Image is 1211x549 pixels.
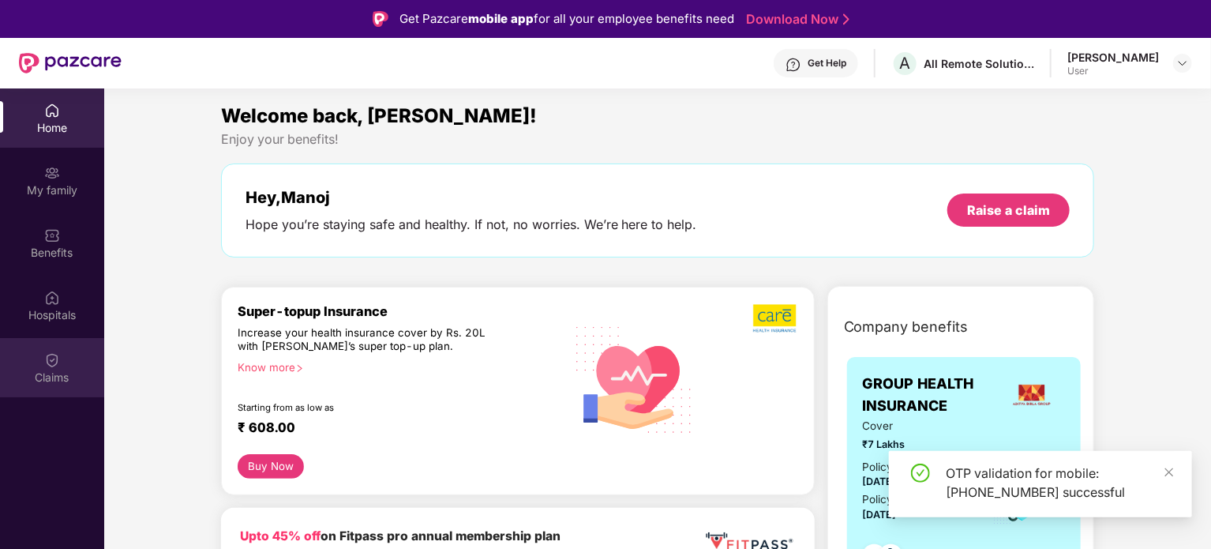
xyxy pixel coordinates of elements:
div: Policy Expiry [863,491,928,508]
img: Logo [373,11,388,27]
div: User [1067,65,1159,77]
div: Get Pazcare for all your employee benefits need [399,9,734,28]
div: Hey, Manoj [246,188,697,207]
div: Starting from as low as [238,402,497,413]
img: svg+xml;base64,PHN2ZyB3aWR0aD0iMjAiIGhlaWdodD0iMjAiIHZpZXdCb3g9IjAgMCAyMCAyMCIgZmlsbD0ibm9uZSIgeG... [44,165,60,181]
div: OTP validation for mobile: [PHONE_NUMBER] successful [946,464,1173,502]
span: Company benefits [844,316,969,338]
img: svg+xml;base64,PHN2ZyB4bWxucz0iaHR0cDovL3d3dy53My5vcmcvMjAwMC9zdmciIHhtbG5zOnhsaW5rPSJodHRwOi8vd3... [564,307,705,450]
div: [PERSON_NAME] [1067,50,1159,65]
img: Stroke [843,11,849,28]
img: svg+xml;base64,PHN2ZyBpZD0iRHJvcGRvd24tMzJ4MzIiIHhtbG5zPSJodHRwOi8vd3d3LnczLm9yZy8yMDAwL3N2ZyIgd2... [1176,57,1189,70]
a: Download Now [746,11,845,28]
span: ₹7 Lakhs [863,437,971,453]
img: svg+xml;base64,PHN2ZyBpZD0iSG9tZSIgeG1sbnM9Imh0dHA6Ly93d3cudzMub3JnLzIwMDAvc3ZnIiB3aWR0aD0iMjAiIG... [44,103,60,118]
div: Know more [238,361,555,372]
div: Increase your health insurance cover by Rs. 20L with [PERSON_NAME]’s super top-up plan. [238,326,497,355]
img: insurerLogo [1010,374,1053,416]
div: Raise a claim [967,201,1050,219]
div: Hope you’re staying safe and healthy. If not, no worries. We’re here to help. [246,216,697,233]
div: Get Help [808,57,846,70]
span: Cover [863,418,971,434]
div: ₹ 608.00 [238,419,549,438]
b: Upto 45% off [240,528,321,543]
span: GROUP HEALTH INSURANCE [863,373,999,418]
img: svg+xml;base64,PHN2ZyBpZD0iQ2xhaW0iIHhtbG5zPSJodHRwOi8vd3d3LnczLm9yZy8yMDAwL3N2ZyIgd2lkdGg9IjIwIi... [44,352,60,368]
img: b5dec4f62d2307b9de63beb79f102df3.png [753,303,798,333]
img: svg+xml;base64,PHN2ZyBpZD0iSGVscC0zMngzMiIgeG1sbnM9Imh0dHA6Ly93d3cudzMub3JnLzIwMDAvc3ZnIiB3aWR0aD... [785,57,801,73]
button: Buy Now [238,454,305,479]
div: Super-topup Insurance [238,303,564,319]
span: A [900,54,911,73]
b: on Fitpass pro annual membership plan [240,528,561,543]
span: right [295,364,304,373]
span: [DATE] [863,509,897,521]
span: close [1164,467,1175,478]
span: Welcome back, [PERSON_NAME]! [221,104,537,127]
strong: mobile app [468,11,534,26]
img: svg+xml;base64,PHN2ZyBpZD0iQmVuZWZpdHMiIHhtbG5zPSJodHRwOi8vd3d3LnczLm9yZy8yMDAwL3N2ZyIgd2lkdGg9Ij... [44,227,60,243]
img: New Pazcare Logo [19,53,122,73]
div: Policy issued [863,459,929,476]
span: [DATE] [863,476,897,487]
div: Enjoy your benefits! [221,131,1095,148]
img: svg+xml;base64,PHN2ZyBpZD0iSG9zcGl0YWxzIiB4bWxucz0iaHR0cDovL3d3dy53My5vcmcvMjAwMC9zdmciIHdpZHRoPS... [44,290,60,306]
div: All Remote Solutions Private Limited [924,56,1034,71]
span: check-circle [911,464,930,483]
